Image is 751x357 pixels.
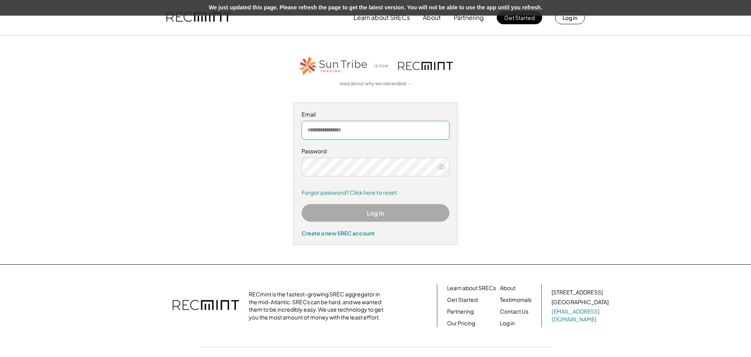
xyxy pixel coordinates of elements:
a: read about why we rebranded → [340,81,411,87]
button: Log In [302,204,449,222]
a: Partnering [447,308,474,316]
a: About [500,284,516,292]
div: is now [372,63,394,69]
div: RECmint is the fastest-growing SREC aggregator in the mid-Atlantic. SRECs can be hard, and we wan... [249,291,388,321]
a: Learn about SRECs [447,284,496,292]
div: Create a new SREC account [302,230,449,237]
img: recmint-logotype%403x.png [166,4,231,31]
div: Password [302,147,449,155]
a: Log in [500,319,515,327]
a: Testimonials [500,296,532,304]
img: STT_Horizontal_Logo%2B-%2BColor.png [298,55,368,77]
a: Get Started [447,296,478,304]
a: Forgot password? Click here to reset. [302,189,449,197]
button: Learn about SRECs [354,10,410,25]
img: recmint-logotype%403x.png [398,62,453,70]
button: Log in [555,11,585,24]
button: About [423,10,441,25]
div: [GEOGRAPHIC_DATA] [552,298,609,306]
a: [EMAIL_ADDRESS][DOMAIN_NAME] [552,308,610,323]
div: [STREET_ADDRESS] [552,289,603,296]
button: Partnering [454,10,484,25]
button: Get Started [497,11,542,24]
a: Our Pricing [447,319,475,327]
a: Contact Us [500,308,528,316]
div: Email [302,111,449,118]
img: recmint-logotype%403x.png [172,292,239,319]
